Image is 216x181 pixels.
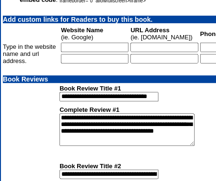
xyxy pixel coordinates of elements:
[59,85,121,92] b: Book Review Title #1
[61,27,103,34] b: Website Name
[130,27,192,41] font: (ie. [DOMAIN_NAME])
[130,27,169,34] b: URL Address
[59,106,119,113] b: Complete Review #1
[3,43,56,64] font: Type in the website name and url address.
[59,162,121,169] b: Book Review Title #2
[61,27,103,41] font: (ie. Google)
